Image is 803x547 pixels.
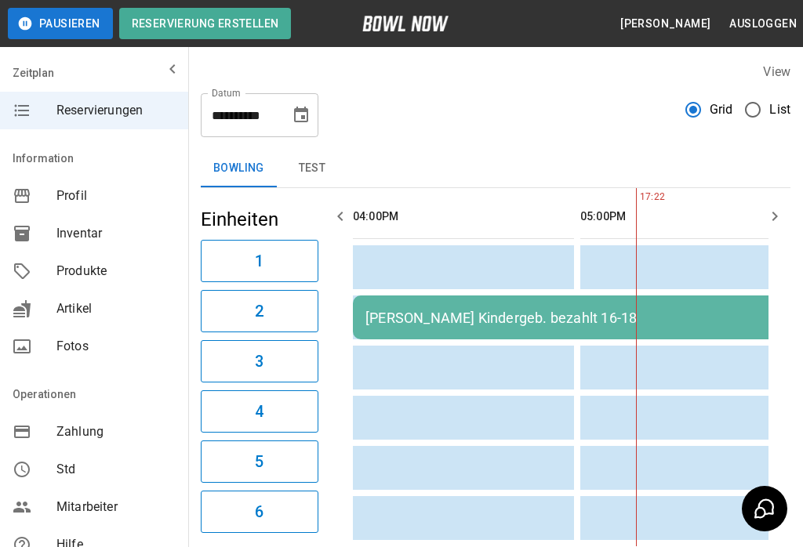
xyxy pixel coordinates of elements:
button: Pausieren [8,8,113,39]
span: Std [56,460,176,479]
button: 4 [201,390,318,433]
span: Profil [56,187,176,205]
span: List [769,100,790,119]
span: Inventar [56,224,176,243]
div: [PERSON_NAME] Kindergeb. bezahlt 16-18 [365,310,792,326]
h6: 1 [255,248,263,273]
label: View [763,64,790,79]
h6: 3 [255,349,263,374]
div: inventory tabs [201,150,790,187]
img: logo [362,16,449,31]
button: Bowling [201,150,277,187]
button: 6 [201,491,318,533]
h6: 4 [255,399,263,424]
button: 5 [201,440,318,483]
button: Ausloggen [723,9,803,38]
span: Grid [710,100,733,119]
span: Reservierungen [56,101,176,120]
button: Choose date, selected date is 26. Sep. 2025 [285,100,317,131]
button: 1 [201,240,318,282]
h6: 2 [255,299,263,324]
span: Artikel [56,299,176,318]
button: [PERSON_NAME] [614,9,717,38]
button: 3 [201,340,318,382]
th: 05:00PM [580,194,801,239]
span: Fotos [56,337,176,356]
th: 04:00PM [353,194,574,239]
span: Zahlung [56,422,176,441]
h5: Einheiten [201,207,318,232]
h6: 5 [255,449,263,474]
button: 2 [201,290,318,332]
h6: 6 [255,499,263,524]
button: Reservierung erstellen [119,8,292,39]
span: Produkte [56,262,176,281]
button: test [277,150,347,187]
span: Mitarbeiter [56,498,176,516]
span: 17:22 [636,190,640,205]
